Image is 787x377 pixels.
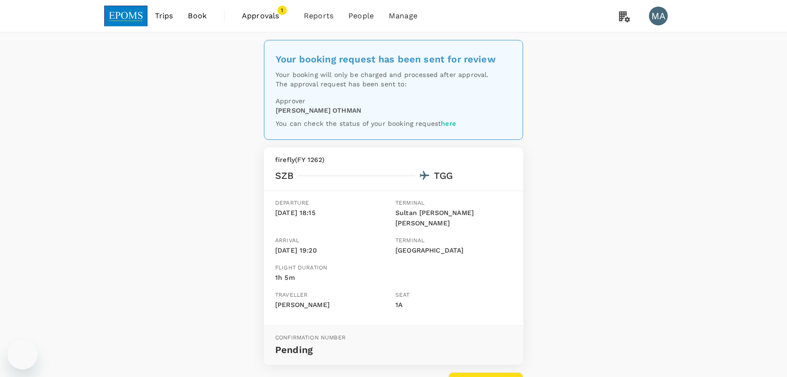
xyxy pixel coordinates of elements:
p: Terminal [395,236,512,246]
p: [GEOGRAPHIC_DATA] [395,246,512,256]
p: 1h 5m [275,273,327,283]
img: EPOMS SDN BHD [104,6,147,26]
p: Your booking will only be charged and processed after approval. [276,70,511,79]
iframe: Button to launch messaging window [8,339,38,369]
div: Your booking request has been sent for review [276,52,511,67]
p: 1A [395,300,512,310]
p: Flight duration [275,263,327,273]
p: Approver [276,96,511,106]
p: [DATE] 19:20 [275,246,392,256]
p: You can check the status of your booking request [276,119,511,128]
p: Confirmation number [275,333,512,343]
p: The approval request has been sent to: [276,79,511,89]
p: Arrival [275,236,392,246]
p: Terminal [395,199,512,208]
span: Reports [304,10,333,22]
p: [PERSON_NAME] [275,300,392,310]
p: Seat [395,291,512,300]
span: Trips [155,10,173,22]
a: here [441,120,456,127]
span: Approvals [242,10,289,22]
p: [PERSON_NAME] OTHMAN [276,106,361,115]
span: People [348,10,374,22]
p: [DATE] 18:15 [275,208,392,218]
p: Traveller [275,291,392,300]
p: Pending [275,342,512,357]
p: Sultan [PERSON_NAME] [PERSON_NAME] [395,208,512,229]
div: MA [649,7,668,25]
div: SZB [275,168,293,183]
p: Departure [275,199,392,208]
p: firefly ( FY 1262 ) [275,155,512,164]
span: 1 [278,6,287,15]
span: Manage [389,10,417,22]
span: Book [188,10,207,22]
div: TGG [434,168,453,183]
